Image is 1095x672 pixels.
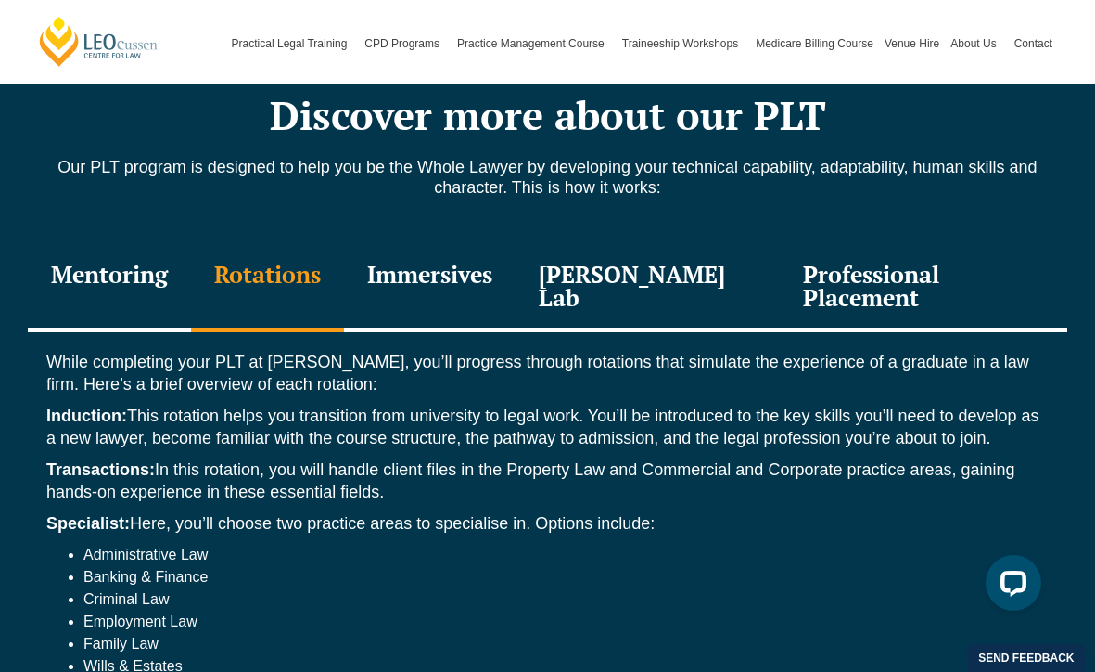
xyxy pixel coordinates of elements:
[46,514,130,533] strong: Specialist:
[516,244,780,332] div: [PERSON_NAME] Lab
[28,92,1067,138] h2: Discover more about our PLT
[83,544,1049,566] li: Administrative Law
[359,4,452,84] a: CPD Programs
[617,4,750,84] a: Traineeship Workshops
[83,588,1049,611] li: Criminal Law
[945,4,1008,84] a: About Us
[37,15,160,68] a: [PERSON_NAME] Centre for Law
[879,4,945,84] a: Venue Hire
[191,244,344,332] div: Rotations
[1009,4,1058,84] a: Contact
[28,244,191,332] div: Mentoring
[46,459,1049,503] p: In this rotation, you will handle client files in the Property Law and Commercial and Corporate p...
[46,407,127,425] strong: Induction:
[28,157,1067,198] p: Our PLT program is designed to help you be the Whole Lawyer by developing your technical capabili...
[971,548,1049,626] iframe: LiveChat chat widget
[46,512,1049,535] p: Here, you’ll choose two practice areas to specialise in. Options include:
[83,611,1049,633] li: Employment Law
[46,405,1049,449] p: This rotation helps you transition from university to legal work. You’ll be introduced to the key...
[83,633,1049,655] li: Family Law
[452,4,617,84] a: Practice Management Course
[226,4,360,84] a: Practical Legal Training
[780,244,1067,332] div: Professional Placement
[83,566,1049,588] li: Banking & Finance
[750,4,879,84] a: Medicare Billing Course
[344,244,516,332] div: Immersives
[46,460,155,479] strong: Transactions:
[46,351,1049,395] p: While completing your PLT at [PERSON_NAME], you’ll progress through rotations that simulate the e...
